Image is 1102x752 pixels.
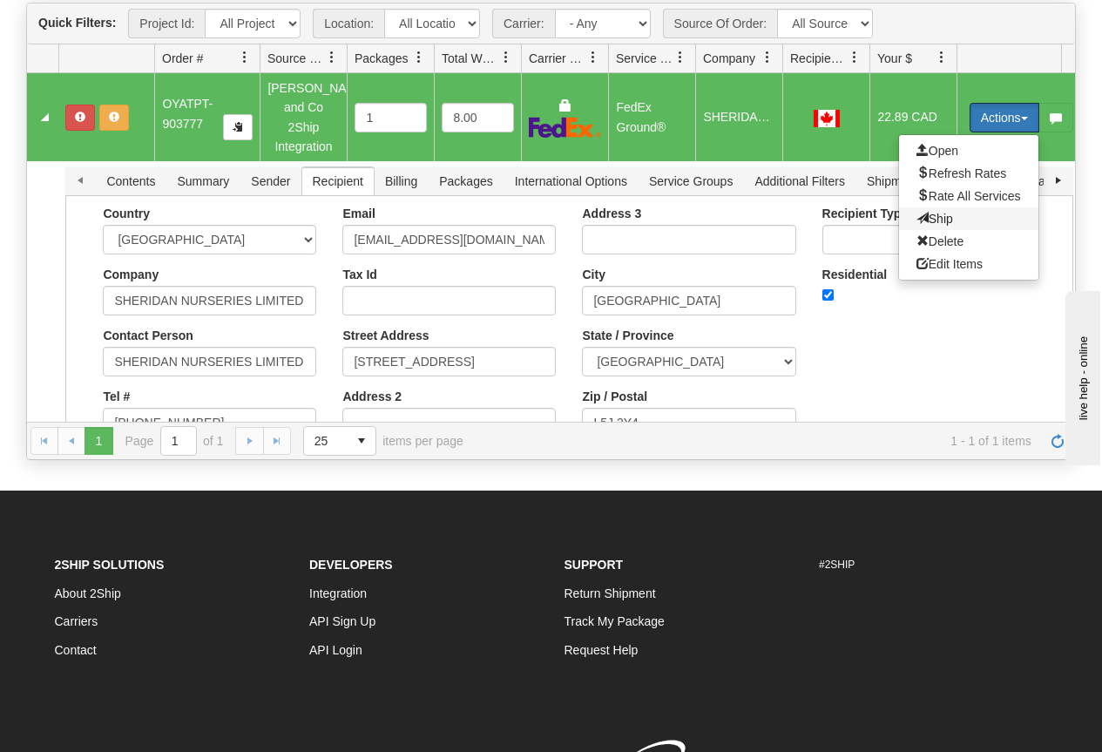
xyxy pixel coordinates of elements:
[267,50,326,67] span: Source Of Order
[856,167,974,195] span: Shipment Options
[822,268,888,281] label: Residential
[230,43,260,72] a: Order # filter column settings
[162,97,213,130] span: OYATPT-903777
[309,643,362,657] a: API Login
[55,614,98,628] a: Carriers
[582,329,673,342] label: State / Province
[1044,427,1072,455] a: Refresh
[504,167,638,195] span: International Options
[125,426,224,456] span: Page of 1
[302,167,374,195] span: Recipient
[916,166,1006,180] span: Refresh Rates
[55,586,121,600] a: About 2Ship
[970,103,1039,132] button: Actions
[103,268,159,281] label: Company
[663,9,778,38] span: Source Of Order:
[916,234,963,248] span: Delete
[582,207,641,220] label: Address 3
[166,167,240,195] span: Summary
[916,189,1021,203] span: Rate All Services
[355,50,408,67] span: Packages
[128,9,205,38] span: Project Id:
[404,43,434,72] a: Packages filter column settings
[342,390,402,403] label: Address 2
[565,643,639,657] a: Request Help
[27,3,1075,44] div: grid toolbar
[639,167,743,195] span: Service Groups
[342,268,376,281] label: Tax Id
[819,559,1048,571] h6: #2SHIP
[303,426,376,456] span: Page sizes drop down
[695,73,782,161] td: SHERIDAN NURSERIES LIMITED [GEOGRAPHIC_DATA]/O
[348,427,375,455] span: select
[13,15,161,28] div: live help - online
[744,167,855,195] span: Additional Filters
[869,73,957,161] td: 22.89 CAD
[492,9,555,38] span: Carrier:
[317,43,347,72] a: Source Of Order filter column settings
[103,390,130,403] label: Tel #
[753,43,782,72] a: Company filter column settings
[529,50,587,67] span: Carrier Name
[309,558,393,572] strong: Developers
[916,144,958,158] span: Open
[877,50,912,67] span: Your $
[840,43,869,72] a: Recipient Country filter column settings
[342,207,375,220] label: Email
[565,614,665,628] a: Track My Package
[491,43,521,72] a: Total Weight filter column settings
[616,50,674,67] span: Service Name
[314,432,337,450] span: 25
[927,43,957,72] a: Your $ filter column settings
[103,207,150,220] label: Country
[103,329,193,342] label: Contact Person
[703,50,755,67] span: Company
[55,558,165,572] strong: 2Ship Solutions
[608,73,695,161] td: FedEx Ground®
[309,586,367,600] a: Integration
[313,9,384,38] span: Location:
[582,268,605,281] label: City
[55,643,97,657] a: Contact
[303,426,463,456] span: items per page
[267,78,339,157] div: [PERSON_NAME] and Co 2Ship Integration
[899,139,1038,162] a: Open
[342,329,429,342] label: Street Address
[38,14,116,31] label: Quick Filters:
[375,167,428,195] span: Billing
[162,50,203,67] span: Order #
[565,586,656,600] a: Return Shipment
[85,427,112,455] span: Page 1
[916,212,953,226] span: Ship
[34,106,56,128] a: Collapse
[814,110,840,127] img: CA
[429,167,503,195] span: Packages
[666,43,695,72] a: Service Name filter column settings
[822,207,909,220] label: Recipient Type
[442,50,500,67] span: Total Weight
[565,558,624,572] strong: Support
[1062,287,1100,464] iframe: chat widget
[488,434,1031,448] span: 1 - 1 of 1 items
[790,50,848,67] span: Recipient Country
[240,167,301,195] span: Sender
[96,167,166,195] span: Contents
[578,43,608,72] a: Carrier Name filter column settings
[529,117,600,138] img: FedEx Express®
[916,257,983,271] span: Edit Items
[309,614,375,628] a: API Sign Up
[161,427,196,455] input: Page 1
[582,390,647,403] label: Zip / Postal
[223,114,253,140] button: Copy to clipboard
